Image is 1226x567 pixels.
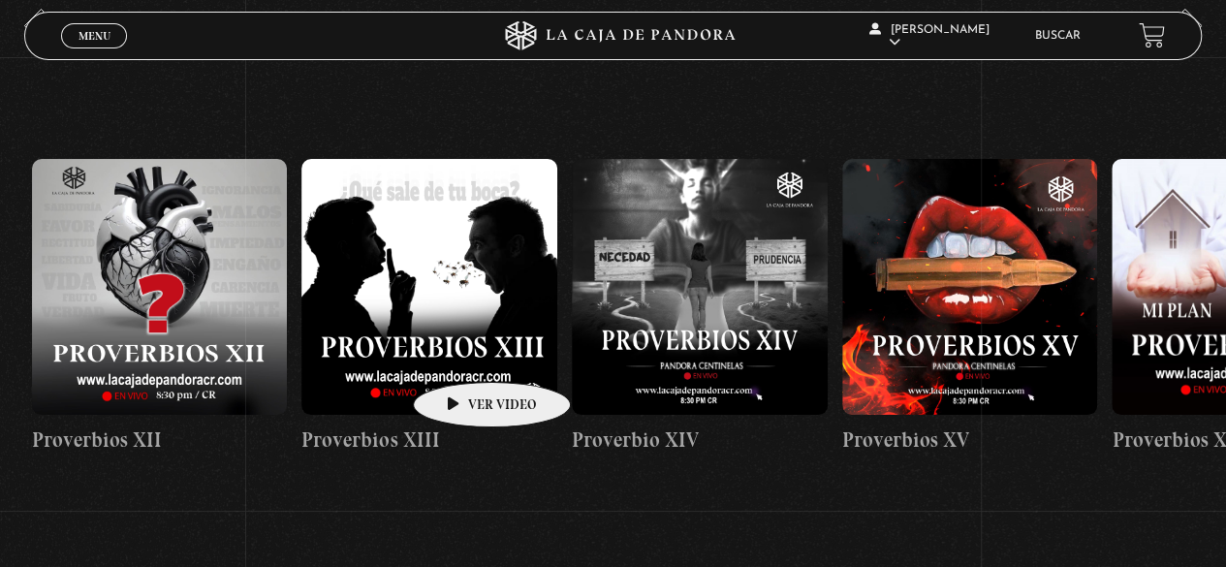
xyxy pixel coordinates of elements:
[24,9,58,43] button: Previous
[32,425,288,456] h4: Proverbios XII
[72,46,117,59] span: Cerrar
[1139,22,1165,48] a: View your shopping cart
[842,425,1098,456] h4: Proverbios XV
[32,57,288,558] a: Proverbios XII
[572,57,828,558] a: Proverbio XIV
[1168,9,1202,43] button: Next
[301,425,557,456] h4: Proverbios XIII
[572,425,828,456] h4: Proverbio XIV
[301,57,557,558] a: Proverbios XIII
[79,30,110,42] span: Menu
[1035,30,1081,42] a: Buscar
[869,24,990,48] span: [PERSON_NAME]
[842,57,1098,558] a: Proverbios XV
